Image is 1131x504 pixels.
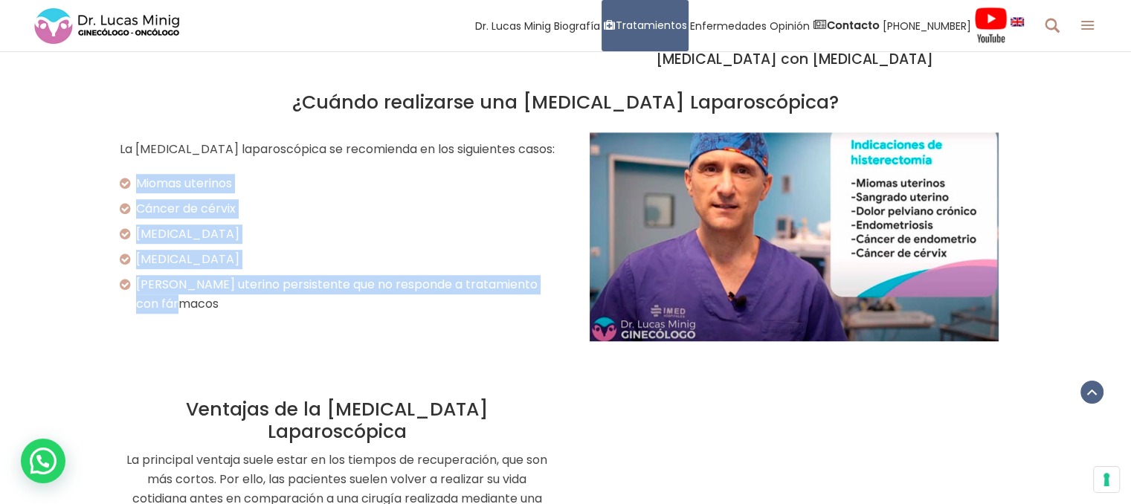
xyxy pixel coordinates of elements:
[616,17,687,34] span: Tratamientos
[554,17,600,34] span: Biografía
[123,275,554,314] p: [PERSON_NAME] uterino persistente que no responde a tratamiento con fármacos
[690,17,767,34] span: Enfermedades
[186,396,489,445] span: Ventajas de la [MEDICAL_DATA] Laparoscópica
[883,17,971,34] span: [PHONE_NUMBER]
[1094,467,1119,492] button: Sus preferencias de consentimiento para tecnologías de seguimiento
[120,140,555,159] p: La [MEDICAL_DATA] laparoscópica se recomienda en los siguientes casos:
[1011,17,1024,26] img: language english
[577,51,1012,68] h2: [MEDICAL_DATA] con [MEDICAL_DATA]
[827,18,880,33] strong: Contacto
[590,132,999,341] img: Histerectomía Laparoscópica Especialista Dr Lucas Minig
[123,224,554,244] p: [MEDICAL_DATA]
[770,17,810,34] span: Opinión
[475,17,551,34] span: Dr. Lucas Minig
[123,199,554,219] p: Cáncer de cérvix
[120,91,1012,114] h2: ¿Cuándo realizarse una [MEDICAL_DATA] Laparoscópica?
[974,7,1008,44] img: Videos Youtube Ginecología
[123,250,554,269] p: [MEDICAL_DATA]
[123,174,554,193] p: Miomas uterinos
